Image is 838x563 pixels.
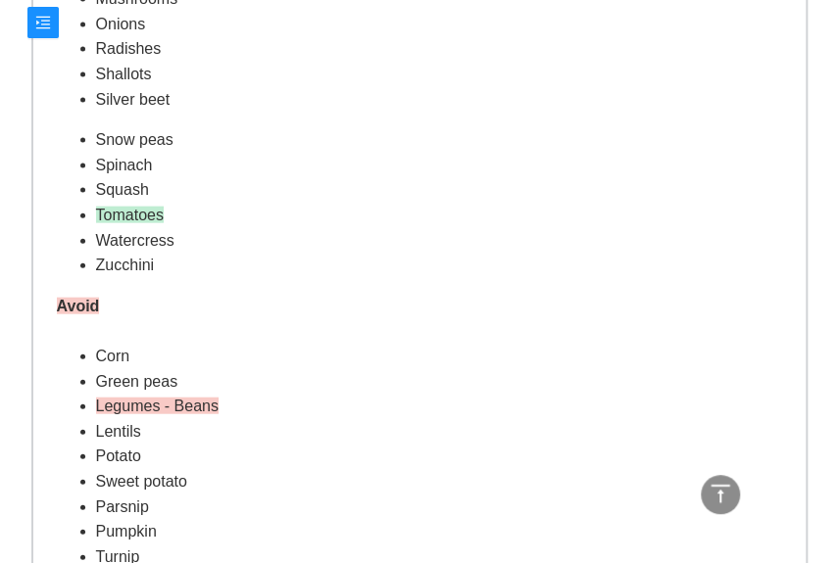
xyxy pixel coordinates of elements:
[96,62,782,87] li: Shallots
[96,253,782,278] li: Zucchini
[96,177,782,203] li: Squash
[96,127,782,153] li: Snow peas
[709,482,732,505] span: vertical-align-top
[96,398,219,414] span: Legumes - Beans
[96,444,782,469] li: Potato
[96,87,782,113] li: Silver beet
[96,207,164,223] span: Tomatoes
[96,344,782,369] li: Corn
[96,369,782,395] li: Green peas
[96,469,782,494] li: Sweet potato
[96,419,782,445] li: Lentils
[96,153,782,178] li: Spinach
[57,298,100,314] strong: Avoid
[28,15,58,30] span: menu-unfold
[27,7,59,38] button: menu-unfold
[96,494,782,520] li: Parsnip
[96,228,782,254] li: Watercress
[96,36,782,62] li: Radishes
[96,519,782,544] li: Pumpkin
